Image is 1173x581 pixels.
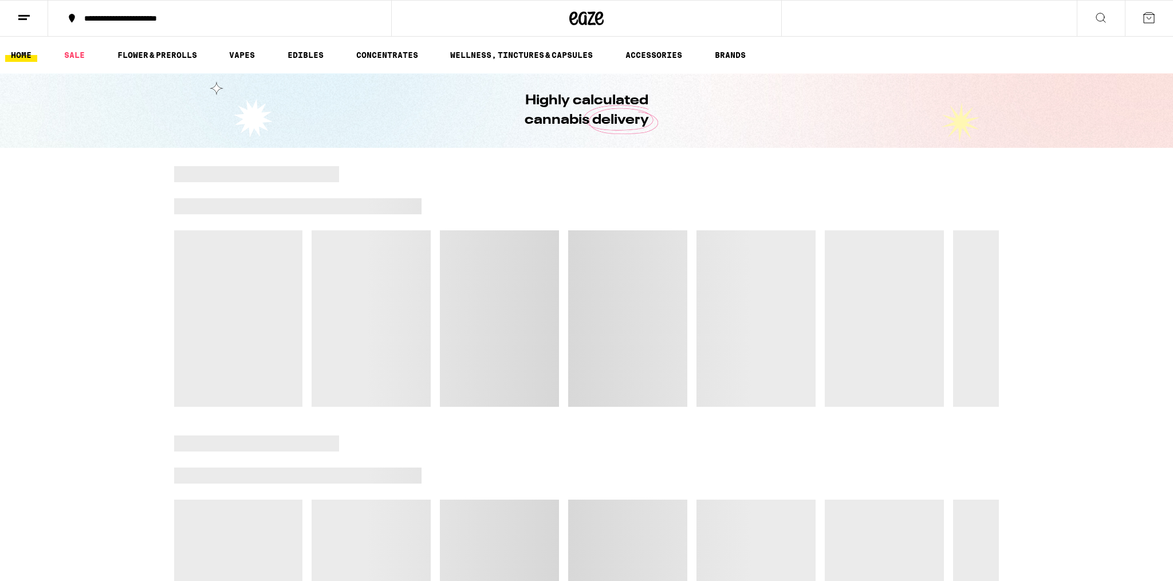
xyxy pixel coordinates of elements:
[112,48,203,62] a: FLOWER & PREROLLS
[223,48,261,62] a: VAPES
[58,48,90,62] a: SALE
[709,48,751,62] a: BRANDS
[5,48,37,62] a: HOME
[492,91,681,130] h1: Highly calculated cannabis delivery
[282,48,329,62] a: EDIBLES
[444,48,599,62] a: WELLNESS, TINCTURES & CAPSULES
[351,48,424,62] a: CONCENTRATES
[620,48,688,62] a: ACCESSORIES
